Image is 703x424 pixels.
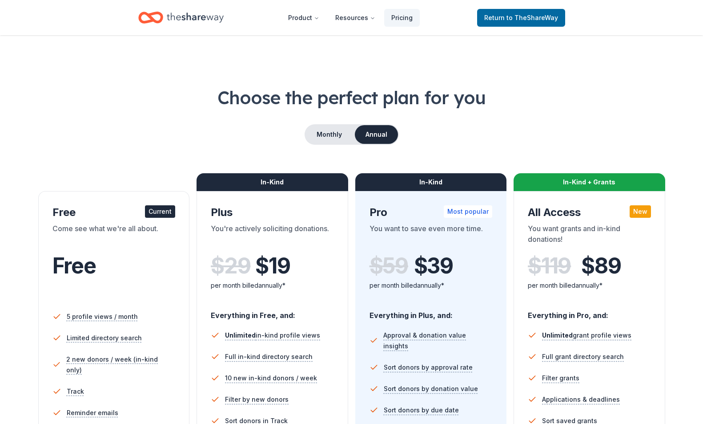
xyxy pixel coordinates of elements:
[370,223,493,248] div: You want to save even more time.
[225,351,313,362] span: Full in-kind directory search
[225,394,289,405] span: Filter by new donors
[138,7,224,28] a: Home
[211,280,334,291] div: per month billed annually*
[630,205,651,218] div: New
[542,351,624,362] span: Full grant directory search
[384,362,473,373] span: Sort donors by approval rate
[514,173,665,191] div: In-Kind + Grants
[528,223,651,248] div: You want grants and in-kind donations!
[384,405,459,416] span: Sort donors by due date
[145,205,175,218] div: Current
[370,302,493,321] div: Everything in Plus, and:
[197,173,348,191] div: In-Kind
[542,331,631,339] span: grant profile views
[281,7,420,28] nav: Main
[67,333,142,343] span: Limited directory search
[52,223,176,248] div: Come see what we're all about.
[484,12,558,23] span: Return
[225,373,317,383] span: 10 new in-kind donors / week
[542,394,620,405] span: Applications & deadlines
[477,9,565,27] a: Returnto TheShareWay
[355,173,507,191] div: In-Kind
[384,9,420,27] a: Pricing
[281,9,326,27] button: Product
[66,354,175,375] span: 2 new donors / week (in-kind only)
[328,9,382,27] button: Resources
[542,331,573,339] span: Unlimited
[67,386,84,397] span: Track
[255,253,290,278] span: $ 19
[211,302,334,321] div: Everything in Free, and:
[414,253,453,278] span: $ 39
[506,14,558,21] span: to TheShareWay
[370,205,493,220] div: Pro
[542,373,579,383] span: Filter grants
[67,311,138,322] span: 5 profile views / month
[370,280,493,291] div: per month billed annually*
[305,125,353,144] button: Monthly
[581,253,621,278] span: $ 89
[444,205,492,218] div: Most popular
[383,330,492,351] span: Approval & donation value insights
[225,331,256,339] span: Unlimited
[225,331,320,339] span: in-kind profile views
[528,302,651,321] div: Everything in Pro, and:
[355,125,398,144] button: Annual
[211,223,334,248] div: You're actively soliciting donations.
[36,85,667,110] h1: Choose the perfect plan for you
[67,408,118,418] span: Reminder emails
[528,205,651,220] div: All Access
[528,280,651,291] div: per month billed annually*
[52,253,96,279] span: Free
[384,383,478,394] span: Sort donors by donation value
[211,205,334,220] div: Plus
[52,205,176,220] div: Free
